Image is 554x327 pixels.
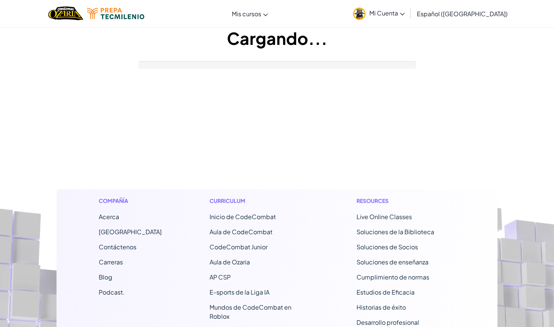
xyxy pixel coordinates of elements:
[48,6,83,21] img: Home
[210,243,268,251] a: CodeCombat Junior
[210,228,272,236] a: Aula de CodeCombat
[210,273,231,281] a: AP CSP
[357,318,419,326] a: Desarrollo profesional
[349,2,409,25] a: Mi Cuenta
[99,228,162,236] a: [GEOGRAPHIC_DATA]
[99,288,125,296] a: Podcast.
[210,288,269,296] a: E-sports de la Liga IA
[232,10,261,18] span: Mis cursos
[99,213,119,221] a: Acerca
[99,243,136,251] span: Contáctenos
[99,197,162,205] h1: Compañía
[357,197,456,205] h1: Resources
[353,8,366,20] img: avatar
[357,258,429,266] a: Soluciones de enseñanza
[357,303,406,311] a: Historias de éxito
[357,288,415,296] a: Estudios de Eficacia
[228,3,272,24] a: Mis cursos
[357,228,434,236] a: Soluciones de la Biblioteca
[210,258,250,266] a: Aula de Ozaria
[210,303,291,320] a: Mundos de CodeCombat en Roblox
[357,273,429,281] a: Cumplimiento de normas
[48,6,83,21] a: Ozaria by CodeCombat logo
[210,213,276,221] span: Inicio de CodeCombat
[357,213,412,221] a: Live Online Classes
[99,273,112,281] a: Blog
[357,243,418,251] a: Soluciones de Socios
[413,3,511,24] a: Español ([GEOGRAPHIC_DATA])
[210,197,309,205] h1: Curriculum
[369,9,405,17] span: Mi Cuenta
[87,8,144,19] img: Tecmilenio logo
[417,10,508,18] span: Español ([GEOGRAPHIC_DATA])
[99,258,123,266] a: Carreras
